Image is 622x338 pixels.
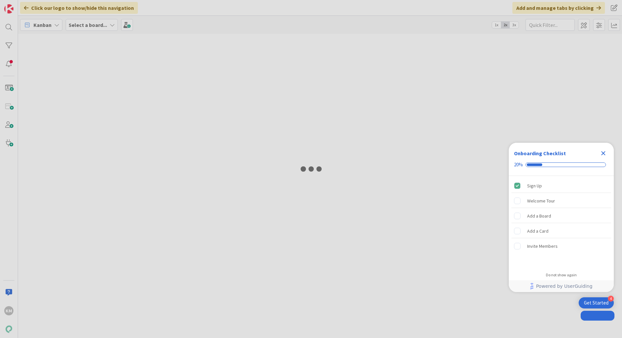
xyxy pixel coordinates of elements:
[509,280,614,292] div: Footer
[512,280,611,292] a: Powered by UserGuiding
[527,212,551,220] div: Add a Board
[527,227,548,235] div: Add a Card
[511,194,611,208] div: Welcome Tour is incomplete.
[598,148,609,158] div: Close Checklist
[509,176,614,268] div: Checklist items
[514,162,609,168] div: Checklist progress: 20%
[514,162,523,168] div: 20%
[511,209,611,223] div: Add a Board is incomplete.
[514,149,566,157] div: Onboarding Checklist
[511,179,611,193] div: Sign Up is complete.
[509,143,614,292] div: Checklist Container
[536,282,592,290] span: Powered by UserGuiding
[527,242,558,250] div: Invite Members
[546,272,577,278] div: Do not show again
[511,239,611,253] div: Invite Members is incomplete.
[527,197,555,205] div: Welcome Tour
[584,300,609,306] div: Get Started
[511,224,611,238] div: Add a Card is incomplete.
[579,297,614,308] div: Open Get Started checklist, remaining modules: 4
[608,296,614,302] div: 4
[527,182,542,190] div: Sign Up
